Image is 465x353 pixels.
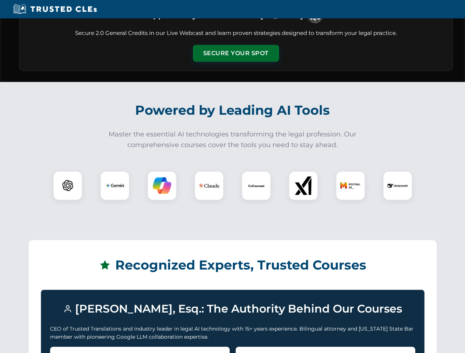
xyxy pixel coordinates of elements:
[294,176,313,195] img: xAI Logo
[29,97,437,123] h2: Powered by Leading AI Tools
[289,171,318,200] div: xAI
[336,171,365,200] div: Mistral AI
[242,171,271,200] div: CoCounsel
[100,171,130,200] div: Gemini
[57,175,78,196] img: ChatGPT Logo
[199,175,219,196] img: Claude Logo
[387,175,408,196] img: DeepSeek Logo
[104,129,362,150] p: Master the essential AI technologies transforming the legal profession. Our comprehensive courses...
[50,299,415,319] h3: [PERSON_NAME], Esq.: The Authority Behind Our Courses
[41,252,425,278] h2: Recognized Experts, Trusted Courses
[147,171,177,200] div: Copilot
[153,176,171,195] img: Copilot Logo
[106,176,124,195] img: Gemini Logo
[193,45,279,62] button: Secure Your Spot
[50,325,415,341] p: CEO of Trusted Translations and industry leader in legal AI technology with 15+ years experience....
[194,171,224,200] div: Claude
[11,4,99,15] img: Trusted CLEs
[53,171,82,200] div: ChatGPT
[28,29,444,38] p: Secure 2.0 General Credits in our Live Webcast and learn proven strategies designed to transform ...
[247,176,265,195] img: CoCounsel Logo
[340,175,361,196] img: Mistral AI Logo
[383,171,412,200] div: DeepSeek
